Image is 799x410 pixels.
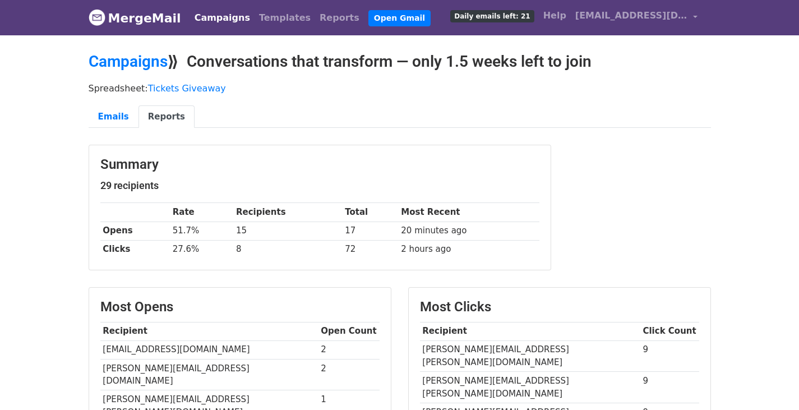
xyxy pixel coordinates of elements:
h3: Most Clicks [420,299,699,315]
a: Tickets Giveaway [148,83,226,94]
h3: Summary [100,156,539,173]
td: 8 [233,240,342,259]
a: Open Gmail [368,10,431,26]
th: Total [342,203,398,222]
img: MergeMail logo [89,9,105,26]
h5: 29 recipients [100,179,539,192]
td: 9 [640,372,699,403]
td: 27.6% [170,240,233,259]
td: 20 minutes ago [399,222,539,240]
td: 15 [233,222,342,240]
th: Open Count [318,322,380,340]
span: [EMAIL_ADDRESS][DOMAIN_NAME] [575,9,687,22]
h3: Most Opens [100,299,380,315]
a: Reports [138,105,195,128]
td: 17 [342,222,398,240]
th: Recipients [233,203,342,222]
a: Templates [255,7,315,29]
a: MergeMail [89,6,181,30]
td: [PERSON_NAME][EMAIL_ADDRESS][DOMAIN_NAME] [100,359,318,390]
td: 51.7% [170,222,233,240]
th: Opens [100,222,170,240]
a: Campaigns [89,52,168,71]
td: 2 [318,340,380,359]
a: Campaigns [190,7,255,29]
td: 2 [318,359,380,390]
td: 72 [342,240,398,259]
a: Reports [315,7,364,29]
th: Recipient [100,322,318,340]
th: Recipient [420,322,640,340]
td: [PERSON_NAME][EMAIL_ADDRESS][PERSON_NAME][DOMAIN_NAME] [420,372,640,403]
a: Help [539,4,571,27]
span: Daily emails left: 21 [450,10,534,22]
th: Rate [170,203,233,222]
p: Spreadsheet: [89,82,711,94]
td: 2 hours ago [399,240,539,259]
th: Clicks [100,240,170,259]
th: Click Count [640,322,699,340]
h2: ⟫ Conversations that transform — only 1.5 weeks left to join [89,52,711,71]
td: 9 [640,340,699,372]
th: Most Recent [399,203,539,222]
td: [EMAIL_ADDRESS][DOMAIN_NAME] [100,340,318,359]
td: [PERSON_NAME][EMAIL_ADDRESS][PERSON_NAME][DOMAIN_NAME] [420,340,640,372]
a: [EMAIL_ADDRESS][DOMAIN_NAME] [571,4,702,31]
a: Daily emails left: 21 [446,4,538,27]
a: Emails [89,105,138,128]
